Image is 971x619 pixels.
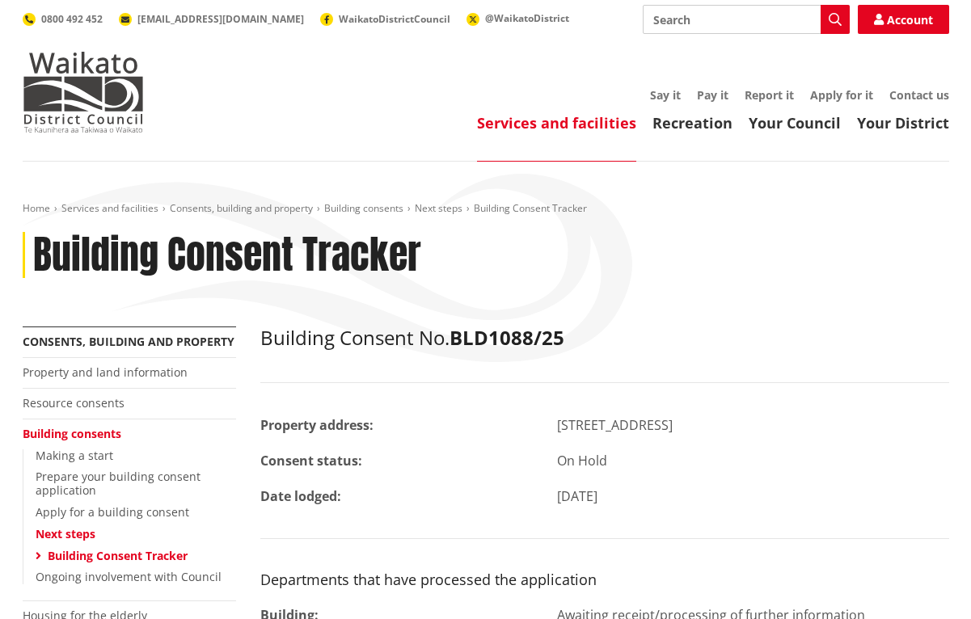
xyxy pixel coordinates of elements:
a: Prepare your building consent application [36,469,201,498]
a: WaikatoDistrictCouncil [320,12,450,26]
input: Search input [643,5,850,34]
a: Apply for a building consent [36,504,189,520]
strong: Date lodged: [260,487,341,505]
a: Contact us [889,87,949,103]
a: Property and land information [23,364,188,380]
a: Consents, building and property [170,201,313,215]
a: Consents, building and property [23,334,234,349]
a: Your Council [749,113,841,133]
a: Home [23,201,50,215]
span: 0800 492 452 [41,12,103,26]
a: Apply for it [810,87,873,103]
img: Waikato District Council - Te Kaunihera aa Takiwaa o Waikato [23,52,144,133]
a: Building Consent Tracker [48,548,188,563]
span: [EMAIL_ADDRESS][DOMAIN_NAME] [137,12,304,26]
div: [DATE] [545,486,961,506]
strong: Property address: [260,416,374,434]
nav: breadcrumb [23,202,949,216]
h2: Building Consent No. [260,326,949,350]
a: Report it [745,87,794,103]
a: Recreation [652,113,732,133]
a: Account [858,5,949,34]
div: On Hold [545,451,961,470]
a: 0800 492 452 [23,12,103,26]
a: Building consents [23,426,121,441]
a: Pay it [697,87,728,103]
a: Making a start [36,448,113,463]
a: Services and facilities [61,201,158,215]
a: @WaikatoDistrict [467,11,569,25]
a: Services and facilities [477,113,636,133]
div: [STREET_ADDRESS] [545,415,961,435]
a: Your District [857,113,949,133]
a: Say it [650,87,681,103]
a: Next steps [415,201,462,215]
a: Resource consents [23,395,125,411]
span: @WaikatoDistrict [485,11,569,25]
a: [EMAIL_ADDRESS][DOMAIN_NAME] [119,12,304,26]
span: Building Consent Tracker [474,201,587,215]
span: WaikatoDistrictCouncil [339,12,450,26]
a: Ongoing involvement with Council [36,569,222,584]
h3: Departments that have processed the application [260,571,949,589]
strong: Consent status: [260,452,362,470]
a: Building consents [324,201,403,215]
h1: Building Consent Tracker [33,232,421,279]
a: Next steps [36,526,95,541]
strong: BLD1088/25 [450,324,564,351]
